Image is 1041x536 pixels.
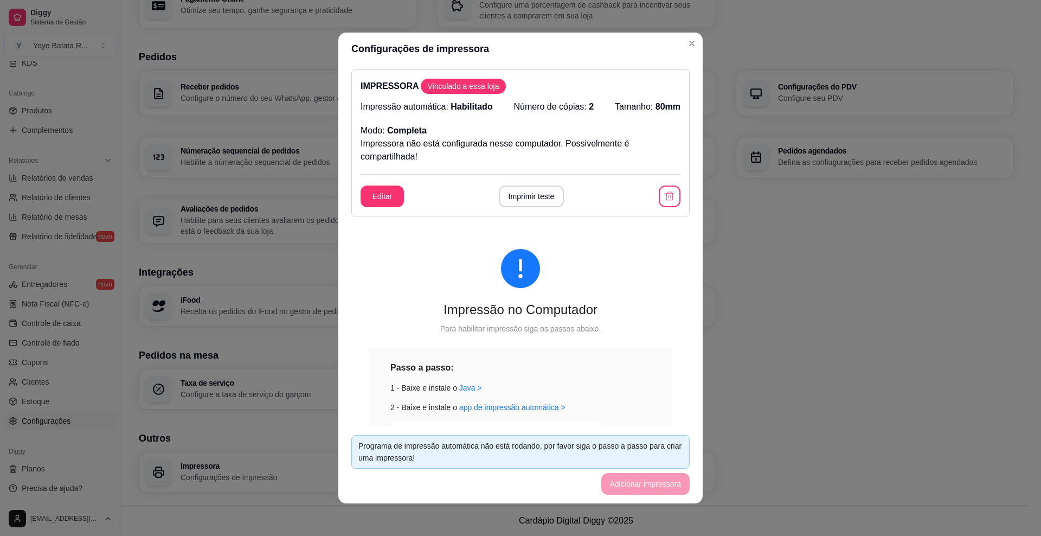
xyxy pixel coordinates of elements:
div: Impressão no Computador [369,301,672,318]
div: Para habilitar impressão siga os passos abaixo. [369,323,672,335]
span: Completa [387,126,427,135]
button: Editar [361,186,404,207]
span: exclamation-circle [501,249,540,288]
p: Impressora não está configurada nesse computador. Possivelmente é compartilhada! [361,137,680,163]
span: Vinculado a essa loja [423,81,503,92]
p: Impressão automática: [361,100,493,113]
p: IMPRESSORA [361,79,680,94]
span: Habilitado [451,102,492,111]
a: app de impressão automática > [459,403,566,412]
div: Programa de impressão automática não está rodando, por favor siga o passo a passo para criar uma ... [358,440,683,464]
header: Configurações de impressora [338,33,703,65]
button: Close [683,35,701,52]
span: 80mm [656,102,680,111]
p: Número de cópias: [514,100,594,113]
button: Imprimir teste [499,186,564,207]
a: Java > [459,384,482,392]
span: 2 [589,102,594,111]
div: 1 - Baixe e instale o [390,382,651,394]
p: Modo: [361,124,427,137]
strong: Passo a passo: [390,363,454,372]
p: Tamanho: [615,100,680,113]
div: 2 - Baixe e instale o [390,401,651,413]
